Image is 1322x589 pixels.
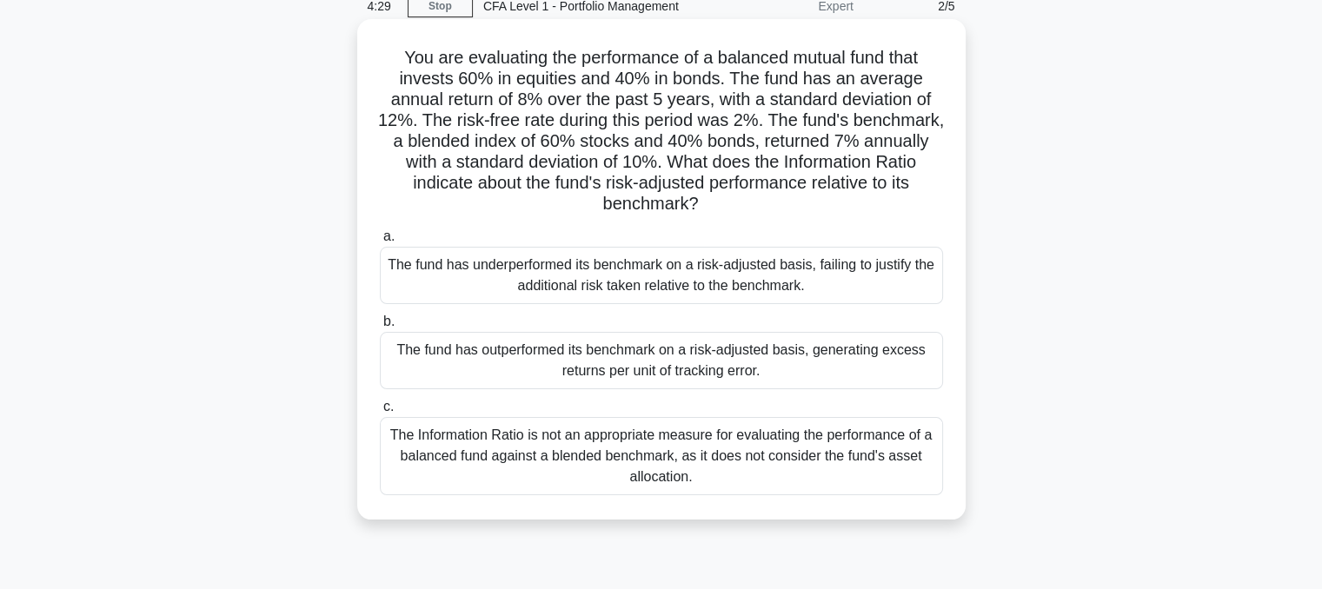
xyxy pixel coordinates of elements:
[383,228,395,243] span: a.
[380,247,943,304] div: The fund has underperformed its benchmark on a risk-adjusted basis, failing to justify the additi...
[383,314,395,328] span: b.
[383,399,394,414] span: c.
[380,332,943,389] div: The fund has outperformed its benchmark on a risk-adjusted basis, generating excess returns per u...
[380,417,943,495] div: The Information Ratio is not an appropriate measure for evaluating the performance of a balanced ...
[378,47,945,215] h5: You are evaluating the performance of a balanced mutual fund that invests 60% in equities and 40%...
